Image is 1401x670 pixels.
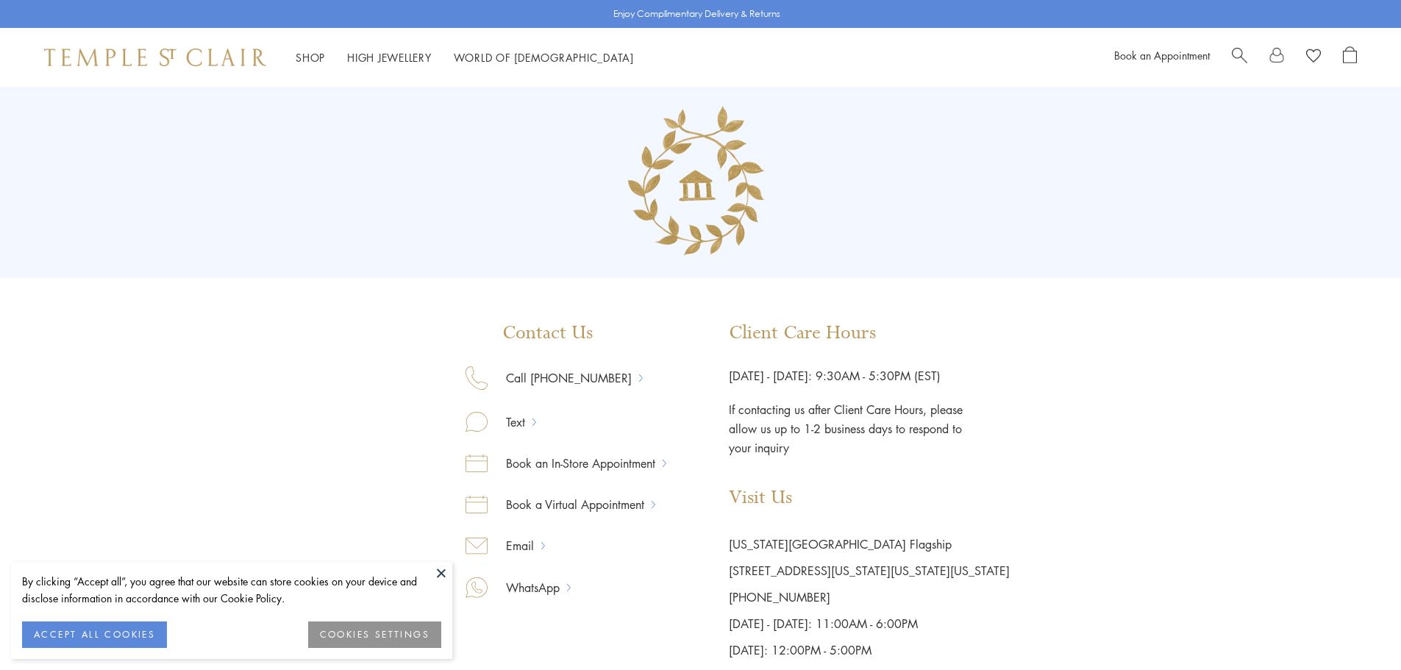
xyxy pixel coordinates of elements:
[729,610,1010,637] p: [DATE] - [DATE]: 11:00AM - 6:00PM
[466,322,666,344] p: Contact Us
[1343,46,1357,68] a: Open Shopping Bag
[44,49,266,66] img: Temple St. Clair
[729,589,830,605] a: [PHONE_NUMBER]
[729,563,1010,579] a: [STREET_ADDRESS][US_STATE][US_STATE][US_STATE]
[729,531,1010,557] p: [US_STATE][GEOGRAPHIC_DATA] Flagship
[1306,46,1321,68] a: View Wishlist
[347,50,432,65] a: High JewelleryHigh Jewellery
[729,637,1010,663] p: [DATE]: 12:00PM - 5:00PM
[1114,48,1210,63] a: Book an Appointment
[454,50,634,65] a: World of [DEMOGRAPHIC_DATA]World of [DEMOGRAPHIC_DATA]
[613,7,780,21] p: Enjoy Complimentary Delivery & Returns
[22,621,167,648] button: ACCEPT ALL COOKIES
[488,578,567,597] a: WhatsApp
[308,621,441,648] button: COOKIES SETTINGS
[729,322,1010,344] p: Client Care Hours
[729,366,1010,385] p: [DATE] - [DATE]: 9:30AM - 5:30PM (EST)
[488,536,541,555] a: Email
[610,93,791,273] img: Group_135.png
[296,49,634,67] nav: Main navigation
[729,385,964,457] p: If contacting us after Client Care Hours, please allow us up to 1-2 business days to respond to y...
[488,413,532,432] a: Text
[22,573,441,607] div: By clicking “Accept all”, you agree that our website can store cookies on your device and disclos...
[1232,46,1247,68] a: Search
[1327,601,1386,655] iframe: Gorgias live chat messenger
[488,368,639,388] a: Call [PHONE_NUMBER]
[296,50,325,65] a: ShopShop
[488,495,652,514] a: Book a Virtual Appointment
[729,487,1010,509] p: Visit Us
[488,454,663,473] a: Book an In-Store Appointment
